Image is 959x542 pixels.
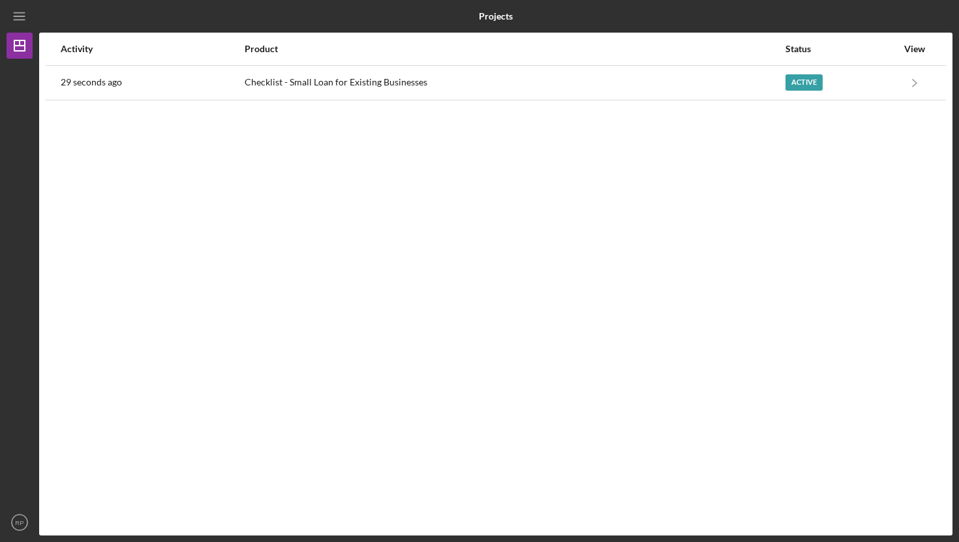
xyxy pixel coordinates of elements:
div: Product [245,44,784,54]
time: 2025-09-08 20:29 [61,77,122,87]
text: RP [15,519,23,526]
div: Activity [61,44,243,54]
div: Checklist - Small Loan for Existing Businesses [245,67,784,99]
b: Projects [479,11,513,22]
button: RP [7,509,33,535]
div: Status [785,44,897,54]
div: Active [785,74,823,91]
div: View [898,44,931,54]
